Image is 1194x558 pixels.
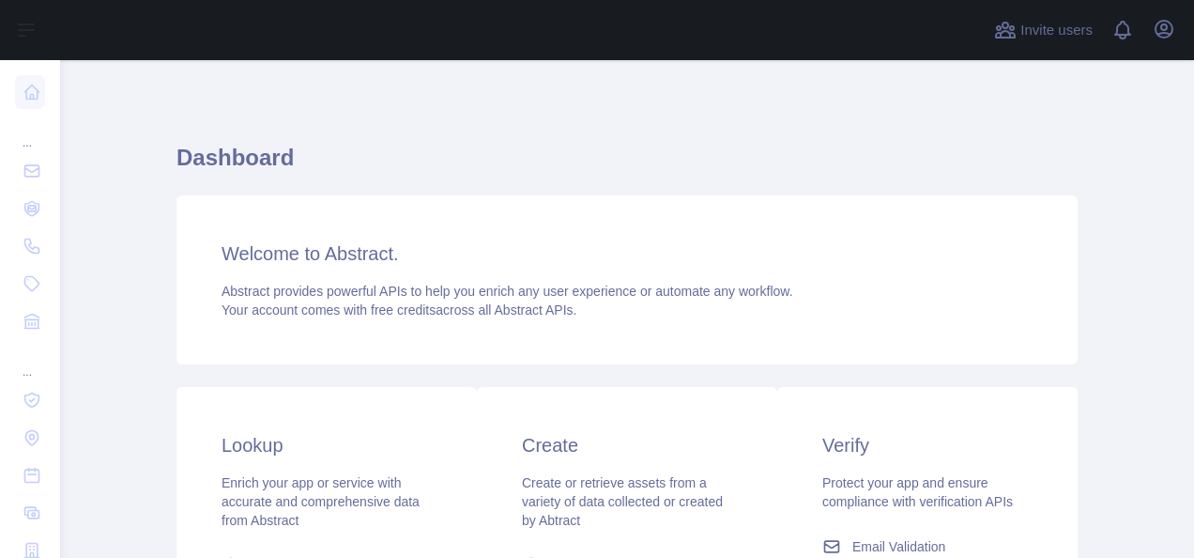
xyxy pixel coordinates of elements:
[15,113,45,150] div: ...
[222,475,420,528] span: Enrich your app or service with accurate and comprehensive data from Abstract
[1020,20,1093,41] span: Invite users
[822,475,1013,509] span: Protect your app and ensure compliance with verification APIs
[852,537,945,556] span: Email Validation
[522,432,732,458] h3: Create
[371,302,436,318] span: free credits
[990,15,1096,45] button: Invite users
[822,432,1033,458] h3: Verify
[222,284,793,299] span: Abstract provides powerful APIs to help you enrich any user experience or automate any workflow.
[222,302,576,318] span: Your account comes with across all Abstract APIs.
[222,432,432,458] h3: Lookup
[222,240,1033,267] h3: Welcome to Abstract.
[176,143,1078,188] h1: Dashboard
[522,475,723,528] span: Create or retrieve assets from a variety of data collected or created by Abtract
[15,342,45,380] div: ...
